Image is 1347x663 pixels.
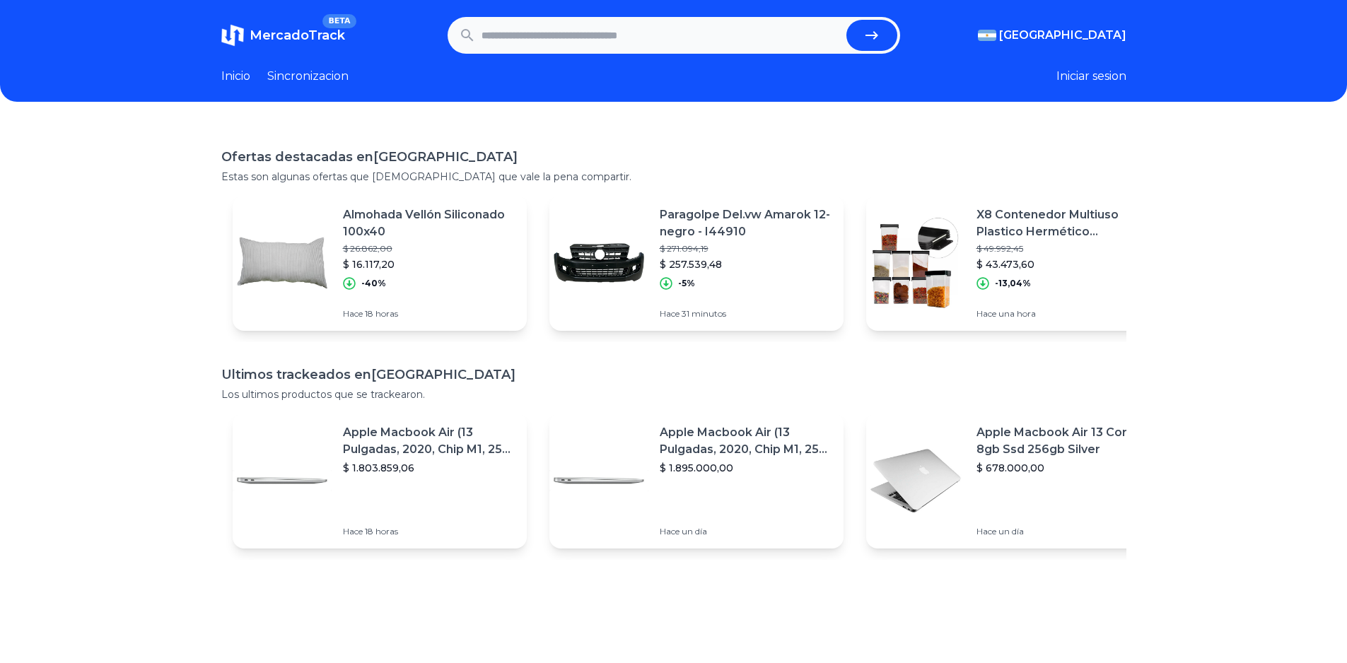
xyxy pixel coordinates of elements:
h1: Ultimos trackeados en [GEOGRAPHIC_DATA] [221,365,1126,385]
p: Hace 18 horas [343,526,515,537]
p: $ 257.539,48 [660,257,832,271]
a: Featured imageApple Macbook Air (13 Pulgadas, 2020, Chip M1, 256 Gb De Ssd, 8 Gb De Ram) - Plata$... [233,413,527,548]
p: $ 49.992,45 [976,243,1149,254]
a: Featured imageX8 Contenedor Multiuso Plastico Hermético Organizado 1200cc$ 49.992,45$ 43.473,60-1... [866,195,1160,331]
img: Featured image [549,431,648,530]
span: MercadoTrack [250,28,345,43]
a: Inicio [221,68,250,85]
img: Featured image [866,431,965,530]
span: BETA [322,14,356,28]
p: Apple Macbook Air 13 Core I5 8gb Ssd 256gb Silver [976,424,1149,458]
img: MercadoTrack [221,24,244,47]
a: Featured imageApple Macbook Air 13 Core I5 8gb Ssd 256gb Silver$ 678.000,00Hace un día [866,413,1160,548]
p: -5% [678,278,695,289]
p: $ 1.895.000,00 [660,461,832,475]
p: -13,04% [995,278,1031,289]
p: $ 678.000,00 [976,461,1149,475]
p: Los ultimos productos que se trackearon. [221,387,1126,401]
a: MercadoTrackBETA [221,24,345,47]
a: Featured imageApple Macbook Air (13 Pulgadas, 2020, Chip M1, 256 Gb De Ssd, 8 Gb De Ram) - Plata$... [549,413,844,548]
p: $ 16.117,20 [343,257,515,271]
p: Almohada Vellón Siliconado 100x40 [343,206,515,240]
p: $ 1.803.859,06 [343,461,515,475]
p: Apple Macbook Air (13 Pulgadas, 2020, Chip M1, 256 Gb De Ssd, 8 Gb De Ram) - Plata [660,424,832,458]
button: [GEOGRAPHIC_DATA] [978,27,1126,44]
a: Featured imageAlmohada Vellón Siliconado 100x40$ 26.862,00$ 16.117,20-40%Hace 18 horas [233,195,527,331]
img: Argentina [978,30,996,41]
img: Featured image [866,213,965,312]
p: Apple Macbook Air (13 Pulgadas, 2020, Chip M1, 256 Gb De Ssd, 8 Gb De Ram) - Plata [343,424,515,458]
a: Featured imageParagolpe Del.vw Amarok 12-negro - I44910$ 271.094,19$ 257.539,48-5%Hace 31 minutos [549,195,844,331]
p: Hace un día [976,526,1149,537]
img: Featured image [233,213,332,312]
button: Iniciar sesion [1056,68,1126,85]
img: Featured image [233,431,332,530]
p: Hace 31 minutos [660,308,832,319]
p: $ 43.473,60 [976,257,1149,271]
p: $ 271.094,19 [660,243,832,254]
img: Featured image [549,213,648,312]
p: Estas son algunas ofertas que [DEMOGRAPHIC_DATA] que vale la pena compartir. [221,170,1126,184]
p: Paragolpe Del.vw Amarok 12-negro - I44910 [660,206,832,240]
p: -40% [361,278,386,289]
p: Hace un día [660,526,832,537]
p: $ 26.862,00 [343,243,515,254]
p: X8 Contenedor Multiuso Plastico Hermético Organizado 1200cc [976,206,1149,240]
span: [GEOGRAPHIC_DATA] [999,27,1126,44]
h1: Ofertas destacadas en [GEOGRAPHIC_DATA] [221,147,1126,167]
a: Sincronizacion [267,68,349,85]
p: Hace una hora [976,308,1149,319]
p: Hace 18 horas [343,308,515,319]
